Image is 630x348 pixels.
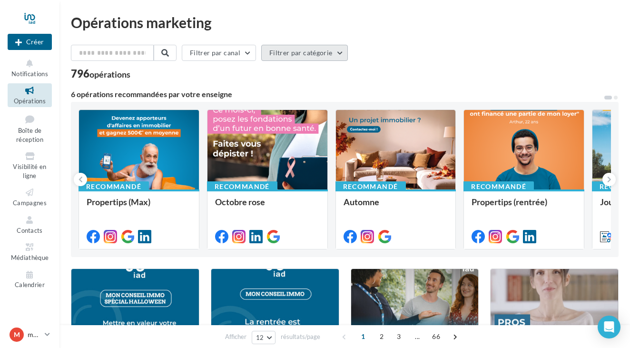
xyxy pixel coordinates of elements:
div: Recommandé [207,181,277,192]
a: Opérations [8,83,52,107]
span: Médiathèque [11,254,49,261]
span: Opérations [14,97,46,105]
div: Opérations marketing [71,15,619,30]
a: Médiathèque [8,240,52,263]
a: Boîte de réception [8,111,52,146]
span: Calendrier [15,281,45,289]
button: Créer [8,34,52,50]
button: 12 [252,331,276,344]
div: opérations [89,70,130,79]
a: Calendrier [8,268,52,291]
a: Visibilité en ligne [8,149,52,181]
div: Octobre rose [215,197,320,216]
span: Boîte de réception [16,127,43,143]
div: Recommandé [79,181,149,192]
button: Notifications [8,56,52,80]
a: m marionfaure_iad [8,326,52,344]
span: m [14,330,20,339]
a: Contacts [8,213,52,236]
span: résultats/page [281,332,320,341]
div: Recommandé [463,181,534,192]
span: 1 [355,329,371,344]
div: Recommandé [335,181,406,192]
div: 6 opérations recommandées par votre enseigne [71,90,603,98]
span: Notifications [11,70,48,78]
span: Visibilité en ligne [13,163,46,179]
span: ... [410,329,425,344]
div: Propertips (Max) [87,197,191,216]
span: 66 [428,329,444,344]
span: 2 [374,329,389,344]
span: Campagnes [13,199,47,207]
a: Campagnes [8,185,52,209]
button: Filtrer par canal [182,45,256,61]
div: Automne [344,197,448,216]
span: 3 [391,329,406,344]
span: Contacts [17,227,43,234]
div: Propertips (rentrée) [472,197,576,216]
button: Filtrer par catégorie [261,45,348,61]
div: Nouvelle campagne [8,34,52,50]
div: Open Intercom Messenger [598,316,620,338]
span: 12 [256,334,264,341]
div: 796 [71,69,130,79]
p: marionfaure_iad [28,330,41,339]
span: Afficher [225,332,246,341]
